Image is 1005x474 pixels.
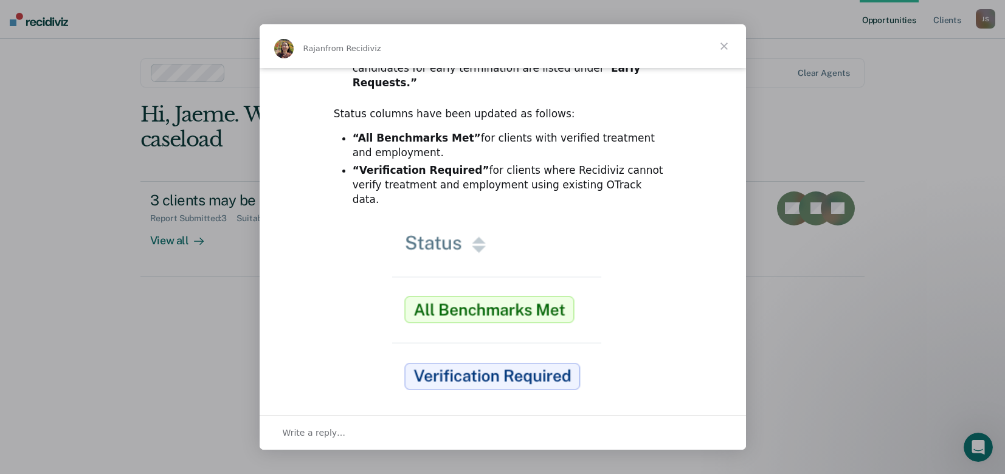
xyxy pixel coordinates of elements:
span: Rajan [303,44,326,53]
b: “Verification Required” [353,164,489,176]
span: Write a reply… [283,425,346,441]
b: “Early Requests.” [353,62,641,89]
li: for clients with verified treatment and employment. [353,131,672,160]
span: Close [702,24,746,68]
span: from Recidiviz [325,44,381,53]
div: Open conversation and reply [260,415,746,450]
b: “All Benchmarks Met” [353,132,481,144]
img: Profile image for Rajan [274,39,294,58]
li: for clients where Recidiviz cannot verify treatment and employment using existing OTrack data. [353,163,672,207]
div: Status columns have been updated as follows: [334,107,672,122]
li: : Clients earlier in their sentence who are strong candidates for early termination are listed under [353,47,672,91]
